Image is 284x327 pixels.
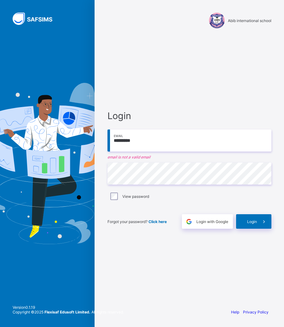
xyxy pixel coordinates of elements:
[107,219,167,224] span: Forgot your password?
[122,194,149,199] label: View password
[243,310,269,314] a: Privacy Policy
[107,110,271,121] span: Login
[247,219,257,224] span: Login
[13,310,124,314] span: Copyright © 2025 All rights reserved.
[13,13,60,25] img: SAFSIMS Logo
[196,219,228,224] span: Login with Google
[231,310,239,314] a: Help
[228,18,271,23] span: Abib international school
[185,218,193,225] img: google.396cfc9801f0270233282035f929180a.svg
[148,219,167,224] a: Click here
[13,305,124,310] span: Version 0.1.19
[44,310,90,314] strong: Flexisaf Edusoft Limited.
[107,155,271,159] em: email is not a valid email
